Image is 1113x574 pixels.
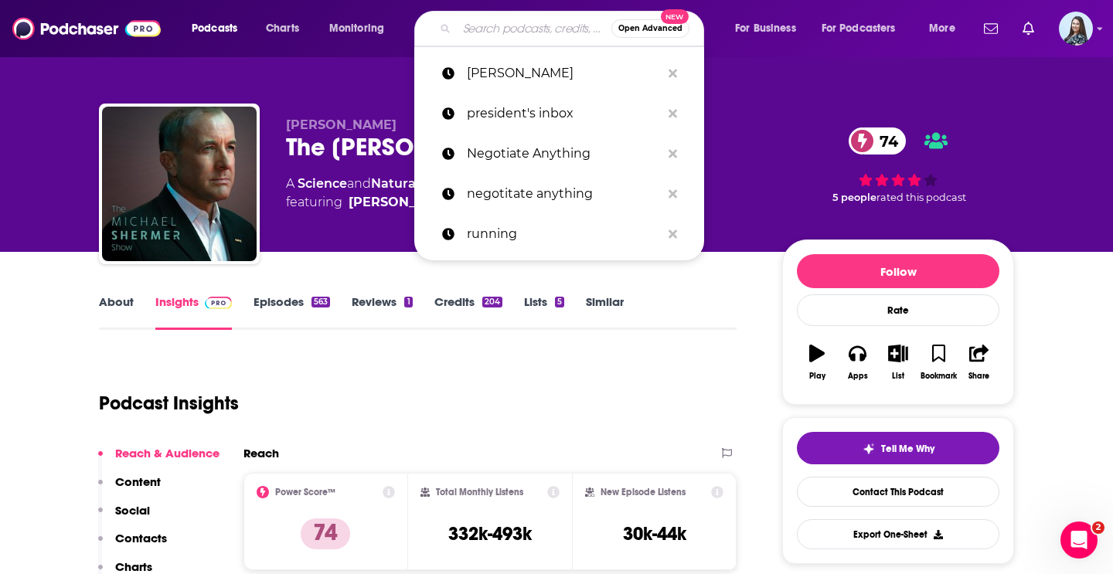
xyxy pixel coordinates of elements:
button: List [878,335,918,390]
div: List [892,372,904,381]
p: Contacts [115,531,167,545]
h1: Podcast Insights [99,392,239,415]
a: Charts [256,16,308,41]
p: michael shermer [467,53,661,93]
a: About [99,294,134,330]
button: Open AdvancedNew [611,19,689,38]
span: More [929,18,955,39]
img: The Michael Shermer Show [102,107,257,261]
a: Negotiate Anything [414,134,704,174]
button: Bookmark [918,335,958,390]
span: Podcasts [192,18,237,39]
button: Share [959,335,999,390]
div: Share [968,372,989,381]
span: 5 people [832,192,876,203]
div: Play [809,372,825,381]
button: tell me why sparkleTell Me Why [797,432,999,464]
iframe: Intercom live chat [1060,521,1098,559]
a: 74 [849,127,906,155]
span: featuring [286,193,528,212]
p: Reach & Audience [115,446,220,460]
button: Contacts [98,531,167,559]
img: User Profile [1059,12,1093,46]
img: tell me why sparkle [863,443,875,455]
button: open menu [812,16,918,41]
button: Follow [797,254,999,288]
a: negotitate anything [414,174,704,214]
span: Charts [266,18,299,39]
span: New [661,9,689,24]
h2: New Episode Listens [601,487,686,498]
a: Michael Shermer [349,193,459,212]
h2: Reach [243,446,279,460]
span: and [347,176,371,191]
div: 563 [311,297,330,307]
h2: Power Score™ [275,487,335,498]
span: [PERSON_NAME] [286,117,397,132]
p: Negotiate Anything [467,134,661,174]
input: Search podcasts, credits, & more... [457,16,611,41]
a: Similar [586,294,624,330]
p: Social [115,503,150,518]
p: running [467,214,661,254]
button: Export One-Sheet [797,519,999,549]
a: Lists5 [524,294,564,330]
p: 74 [301,518,350,549]
div: Apps [848,372,868,381]
button: Show profile menu [1059,12,1093,46]
span: Tell Me Why [881,443,934,455]
a: Natural Sciences [371,176,478,191]
span: 74 [864,127,906,155]
a: InsightsPodchaser Pro [155,294,232,330]
span: Monitoring [329,18,384,39]
p: Content [115,474,161,489]
a: Science [298,176,347,191]
a: Reviews1 [352,294,412,330]
button: Apps [837,335,877,390]
div: Search podcasts, credits, & more... [429,11,719,46]
a: [PERSON_NAME] [414,53,704,93]
img: Podchaser Pro [205,297,232,309]
p: president's inbox [467,93,661,134]
a: president's inbox [414,93,704,134]
p: negotitate anything [467,174,661,214]
button: open menu [181,16,257,41]
a: Show notifications dropdown [1016,15,1040,42]
button: Content [98,474,161,503]
div: 204 [482,297,502,307]
div: 74 5 peoplerated this podcast [782,117,1014,213]
button: open menu [318,16,404,41]
a: Credits204 [434,294,502,330]
button: open menu [918,16,975,41]
span: Open Advanced [618,25,682,32]
h3: 332k-493k [448,522,532,545]
span: rated this podcast [876,192,966,203]
button: Play [797,335,837,390]
div: 5 [555,297,564,307]
div: Bookmark [921,372,957,381]
div: 1 [404,297,412,307]
p: Charts [115,559,152,574]
div: A podcast [286,175,528,212]
span: 2 [1092,521,1104,534]
a: Contact This Podcast [797,477,999,507]
span: Logged in as brookefortierpr [1059,12,1093,46]
span: For Business [735,18,796,39]
a: Episodes563 [254,294,330,330]
button: open menu [724,16,815,41]
div: Rate [797,294,999,326]
button: Social [98,503,150,532]
a: Show notifications dropdown [978,15,1004,42]
span: For Podcasters [822,18,896,39]
a: running [414,214,704,254]
h2: Total Monthly Listens [436,487,523,498]
button: Reach & Audience [98,446,220,474]
img: Podchaser - Follow, Share and Rate Podcasts [12,14,161,43]
h3: 30k-44k [623,522,686,545]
